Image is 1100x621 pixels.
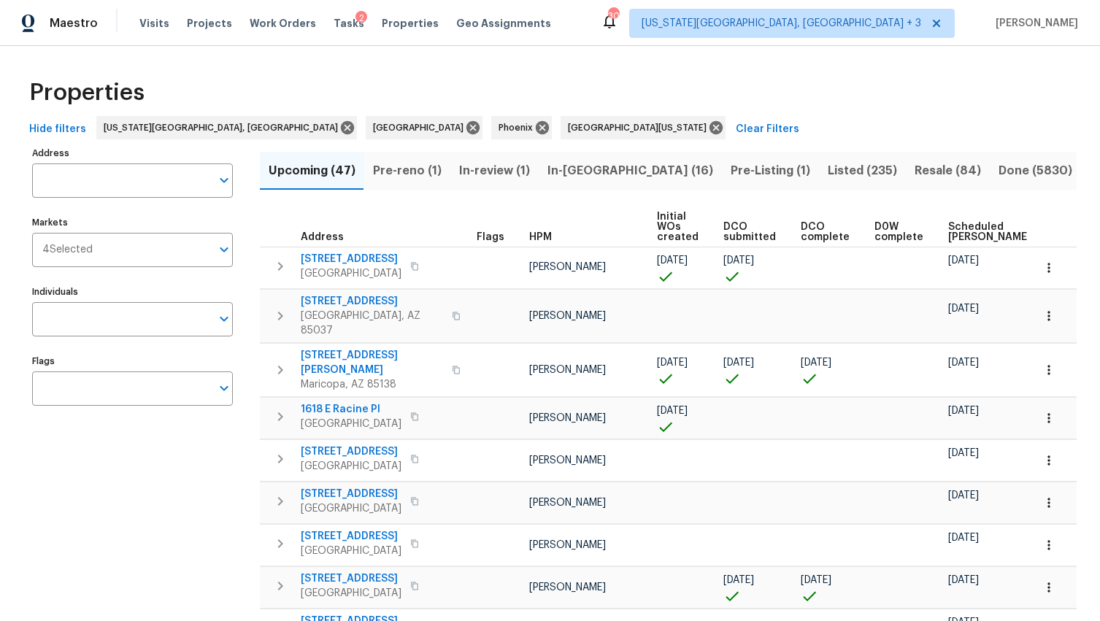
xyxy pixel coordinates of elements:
span: [GEOGRAPHIC_DATA] [301,417,401,431]
span: [GEOGRAPHIC_DATA] [301,266,401,281]
span: [DATE] [723,358,754,368]
span: [STREET_ADDRESS] [301,571,401,586]
span: [DATE] [948,575,979,585]
span: Pre-Listing (1) [731,161,810,181]
span: 4 Selected [42,244,93,256]
span: Visits [139,16,169,31]
div: [US_STATE][GEOGRAPHIC_DATA], [GEOGRAPHIC_DATA] [96,116,357,139]
span: [GEOGRAPHIC_DATA] [301,586,401,601]
span: Upcoming (47) [269,161,355,181]
button: Hide filters [23,116,92,143]
span: [DATE] [723,575,754,585]
div: 2 [355,11,367,26]
span: In-review (1) [459,161,530,181]
span: [PERSON_NAME] [529,582,606,593]
span: Phoenix [499,120,539,135]
label: Individuals [32,288,233,296]
span: In-[GEOGRAPHIC_DATA] (16) [547,161,713,181]
label: Markets [32,218,233,227]
span: [STREET_ADDRESS] [301,487,401,501]
span: Pre-reno (1) [373,161,442,181]
div: [GEOGRAPHIC_DATA] [366,116,482,139]
span: HPM [529,232,552,242]
span: Properties [382,16,439,31]
span: [DATE] [657,358,688,368]
span: [PERSON_NAME] [529,262,606,272]
span: [STREET_ADDRESS] [301,252,401,266]
span: [US_STATE][GEOGRAPHIC_DATA], [GEOGRAPHIC_DATA] + 3 [642,16,921,31]
button: Open [214,309,234,329]
span: [DATE] [948,255,979,266]
span: [US_STATE][GEOGRAPHIC_DATA], [GEOGRAPHIC_DATA] [104,120,344,135]
span: D0W complete [874,222,923,242]
span: Flags [477,232,504,242]
span: [GEOGRAPHIC_DATA] [301,459,401,474]
span: Listed (235) [828,161,897,181]
span: [PERSON_NAME] [529,365,606,375]
span: [PERSON_NAME] [529,413,606,423]
span: [DATE] [723,255,754,266]
span: Tasks [334,18,364,28]
button: Open [214,239,234,260]
span: Maricopa, AZ 85138 [301,377,443,392]
span: [PERSON_NAME] [529,311,606,321]
span: [DATE] [657,255,688,266]
span: 1618 E Racine Pl [301,402,401,417]
button: Clear Filters [730,116,805,143]
span: Scheduled [PERSON_NAME] [948,222,1031,242]
span: Maestro [50,16,98,31]
span: Address [301,232,344,242]
button: Open [214,170,234,190]
span: Done (5830) [999,161,1072,181]
span: [DATE] [801,575,831,585]
span: Clear Filters [736,120,799,139]
span: [PERSON_NAME] [529,540,606,550]
span: [PERSON_NAME] [529,455,606,466]
span: [GEOGRAPHIC_DATA], AZ 85037 [301,309,443,338]
span: [DATE] [948,304,979,314]
span: [DATE] [948,490,979,501]
span: [DATE] [657,406,688,416]
span: [DATE] [948,358,979,368]
span: DCO complete [801,222,850,242]
span: [GEOGRAPHIC_DATA] [373,120,469,135]
div: 30 [608,9,618,23]
span: [STREET_ADDRESS] [301,294,443,309]
span: [STREET_ADDRESS] [301,444,401,459]
div: [GEOGRAPHIC_DATA][US_STATE] [561,116,726,139]
span: Geo Assignments [456,16,551,31]
label: Address [32,149,233,158]
span: [DATE] [801,358,831,368]
span: Resale (84) [915,161,981,181]
span: [DATE] [948,533,979,543]
span: Projects [187,16,232,31]
span: [STREET_ADDRESS][PERSON_NAME] [301,348,443,377]
span: Hide filters [29,120,86,139]
span: [GEOGRAPHIC_DATA] [301,501,401,516]
span: Work Orders [250,16,316,31]
label: Flags [32,357,233,366]
div: Phoenix [491,116,552,139]
span: [DATE] [948,448,979,458]
span: [STREET_ADDRESS] [301,529,401,544]
span: Properties [29,85,145,100]
button: Open [214,378,234,398]
span: Initial WOs created [657,212,699,242]
span: [DATE] [948,406,979,416]
span: [PERSON_NAME] [529,498,606,508]
span: [PERSON_NAME] [990,16,1078,31]
span: [GEOGRAPHIC_DATA] [301,544,401,558]
span: [GEOGRAPHIC_DATA][US_STATE] [568,120,712,135]
span: DCO submitted [723,222,776,242]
